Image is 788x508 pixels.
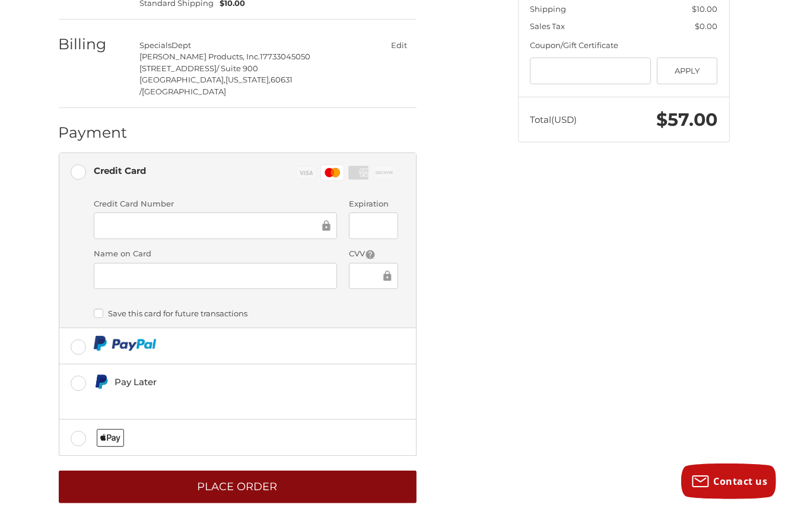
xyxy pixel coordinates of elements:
span: [PERSON_NAME] Products, Inc. [139,52,260,61]
span: Contact us [714,475,768,488]
span: $57.00 [656,109,717,131]
span: Total (USD) [530,114,577,125]
label: Name on Card [94,248,337,260]
label: CVV [349,248,398,260]
div: Coupon/Gift Certificate [530,40,717,52]
h2: Payment [59,123,128,142]
button: Contact us [681,463,776,499]
label: Credit Card Number [94,198,337,210]
iframe: Secure Credit Card Frame - Cardholder Name [102,269,329,282]
span: [STREET_ADDRESS] [139,63,217,73]
span: Sales Tax [530,21,565,31]
button: Apply [657,58,718,84]
span: [GEOGRAPHIC_DATA] [142,87,226,96]
button: Place Order [59,471,417,503]
span: Specials [139,40,171,50]
img: Applepay icon [97,429,125,447]
iframe: Secure Credit Card Frame - Credit Card Number [102,219,320,233]
iframe: PayPal Message 1 [94,395,335,405]
span: [GEOGRAPHIC_DATA], [139,75,225,84]
img: Pay Later icon [94,374,109,389]
span: $0.00 [695,21,717,31]
img: PayPal icon [94,336,156,351]
span: $10.00 [692,4,717,14]
input: Gift Certificate or Coupon Code [530,58,651,84]
div: Credit Card [94,161,146,180]
span: Dept [171,40,191,50]
label: Expiration [349,198,398,210]
button: Edit [382,37,417,54]
iframe: Secure Credit Card Frame - Expiration Date [357,219,390,233]
span: 60631 / [139,75,293,96]
iframe: Secure Credit Card Frame - CVV [357,269,381,282]
label: Save this card for future transactions [94,309,398,318]
span: Shipping [530,4,566,14]
div: Pay Later [115,372,335,392]
span: / Suite 900 [217,63,258,73]
h2: Billing [59,35,128,53]
span: [US_STATE], [225,75,271,84]
span: 17733045050 [260,52,310,61]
